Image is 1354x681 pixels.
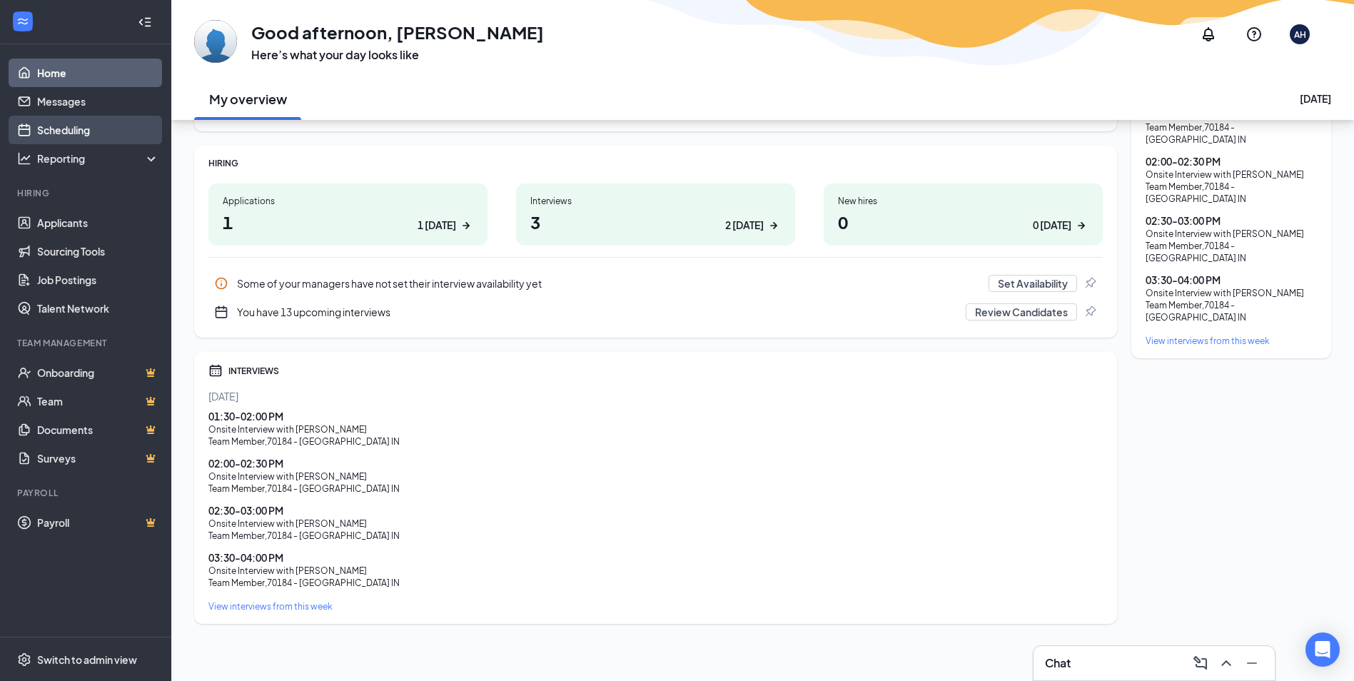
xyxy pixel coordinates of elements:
div: Onsite Interview with [PERSON_NAME] [208,565,1103,577]
a: Applications11 [DATE]ArrowRight [208,183,487,246]
a: CalendarNewYou have 13 upcoming interviewsReview CandidatesPin [208,298,1103,326]
div: Payroll [17,487,156,499]
div: 02:00 - 02:30 PM [1146,154,1317,168]
div: 2 [DATE] [725,218,764,233]
div: Hiring [17,187,156,199]
svg: Calendar [208,363,223,378]
svg: ArrowRight [767,218,781,233]
a: PayrollCrown [37,508,159,537]
a: Sourcing Tools [37,237,159,266]
h1: Good afternoon, [PERSON_NAME] [251,20,544,44]
div: 03:30 - 04:00 PM [1146,273,1317,287]
div: Reporting [37,151,160,166]
a: TeamCrown [37,387,159,415]
div: [DATE] [1300,91,1331,106]
button: Minimize [1241,652,1263,675]
div: Team Member , 70184 - [GEOGRAPHIC_DATA] IN [1146,181,1317,205]
h3: Here’s what your day looks like [251,47,544,63]
a: DocumentsCrown [37,415,159,444]
div: Some of your managers have not set their interview availability yet [237,276,980,291]
div: Team Member , 70184 - [GEOGRAPHIC_DATA] IN [1146,240,1317,264]
button: ChevronUp [1215,652,1238,675]
div: 0 [DATE] [1033,218,1071,233]
svg: Analysis [17,151,31,166]
a: Talent Network [37,294,159,323]
div: Onsite Interview with [PERSON_NAME] [1146,287,1317,299]
div: [DATE] [208,389,1103,403]
div: Switch to admin view [37,652,137,667]
div: 01:30 - 02:00 PM [208,409,1103,423]
svg: Settings [17,652,31,667]
h3: Chat [1045,655,1071,671]
a: Messages [37,87,159,116]
svg: CalendarNew [214,305,228,319]
div: Team Member , 70184 - [GEOGRAPHIC_DATA] IN [1146,121,1317,146]
a: SurveysCrown [37,444,159,473]
div: HIRING [208,157,1103,169]
a: View interviews from this week [1146,335,1317,347]
button: ComposeMessage [1189,652,1212,675]
div: 02:30 - 03:00 PM [1146,213,1317,228]
div: 02:30 - 03:00 PM [208,503,1103,518]
a: OnboardingCrown [37,358,159,387]
div: 02:00 - 02:30 PM [208,456,1103,470]
div: Onsite Interview with [PERSON_NAME] [208,518,1103,530]
svg: ArrowRight [459,218,473,233]
svg: Info [214,276,228,291]
div: Team Member , 70184 - [GEOGRAPHIC_DATA] IN [208,483,1103,495]
h1: 0 [838,210,1088,234]
div: Team Member , 70184 - [GEOGRAPHIC_DATA] IN [208,530,1103,542]
a: Home [37,59,159,87]
div: Onsite Interview with [PERSON_NAME] [1146,228,1317,240]
div: Onsite Interview with [PERSON_NAME] [208,470,1103,483]
button: Set Availability [989,275,1077,292]
a: View interviews from this week [208,600,1103,612]
div: New hires [838,195,1088,207]
div: INTERVIEWS [228,365,1103,377]
div: 1 [DATE] [418,218,456,233]
div: Interviews [530,195,781,207]
svg: Notifications [1200,26,1217,43]
h1: 1 [223,210,473,234]
div: Team Member , 70184 - [GEOGRAPHIC_DATA] IN [208,577,1103,589]
a: Applicants [37,208,159,237]
h1: 3 [530,210,781,234]
div: Onsite Interview with [PERSON_NAME] [208,423,1103,435]
div: You have 13 upcoming interviews [208,298,1103,326]
svg: ComposeMessage [1192,655,1209,672]
div: Team Member , 70184 - [GEOGRAPHIC_DATA] IN [208,435,1103,448]
a: Interviews32 [DATE]ArrowRight [516,183,795,246]
svg: ArrowRight [1074,218,1088,233]
svg: Pin [1083,305,1097,319]
div: AH [1294,29,1306,41]
a: Scheduling [37,116,159,144]
div: Team Management [17,337,156,349]
div: Team Member , 70184 - [GEOGRAPHIC_DATA] IN [1146,299,1317,323]
svg: ChevronUp [1218,655,1235,672]
a: InfoSome of your managers have not set their interview availability yetSet AvailabilityPin [208,269,1103,298]
svg: WorkstreamLogo [16,14,30,29]
div: Open Intercom Messenger [1305,632,1340,667]
svg: Collapse [138,15,152,29]
svg: QuestionInfo [1246,26,1263,43]
div: Onsite Interview with [PERSON_NAME] [1146,168,1317,181]
svg: Minimize [1243,655,1260,672]
a: New hires00 [DATE]ArrowRight [824,183,1103,246]
h2: My overview [209,90,287,108]
div: 03:30 - 04:00 PM [208,550,1103,565]
div: Some of your managers have not set their interview availability yet [208,269,1103,298]
div: Applications [223,195,473,207]
div: You have 13 upcoming interviews [237,305,957,319]
svg: Pin [1083,276,1097,291]
button: Review Candidates [966,303,1077,321]
a: Job Postings [37,266,159,294]
img: April Harris [194,20,237,63]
